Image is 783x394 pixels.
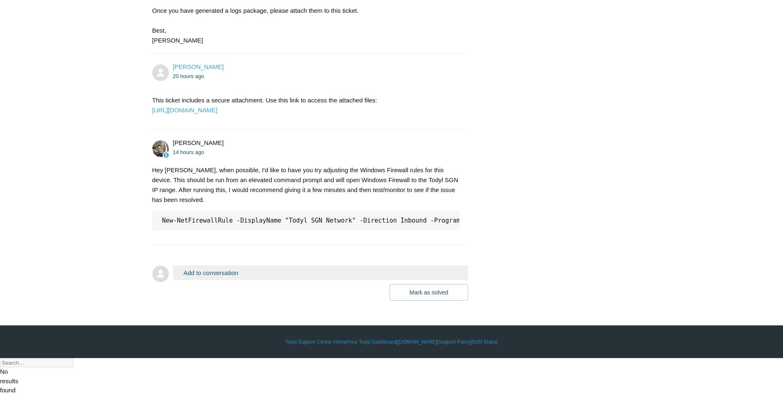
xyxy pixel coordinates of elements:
[152,165,460,230] div: Hey [PERSON_NAME], when possible, I'd like to have you try adjusting the Windows Firewall rules f...
[173,139,224,146] span: Michael Tjader
[390,284,468,301] button: Mark as solved
[397,338,437,346] a: [DOMAIN_NAME]
[173,266,468,280] button: Add to conversation
[160,216,724,225] code: New-NetFirewallRule -DisplayName "Todyl SGN Network" -Direction Inbound -Program Any -LocalAddres...
[152,95,460,115] p: This ticket includes a secure attachment. Use this link to access the attached files:
[173,63,224,70] a: [PERSON_NAME]
[438,338,470,346] a: Support Policy
[173,149,204,155] time: 09/23/2025, 17:45
[348,338,396,346] a: Your Todyl Dashboard
[173,63,224,70] span: Maryam Amiri
[472,338,498,346] a: SGN Status
[285,338,346,346] a: Todyl Support Center Home
[173,73,204,79] time: 09/23/2025, 12:19
[152,107,218,114] a: [URL][DOMAIN_NAME]
[152,338,631,346] div: | | | |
